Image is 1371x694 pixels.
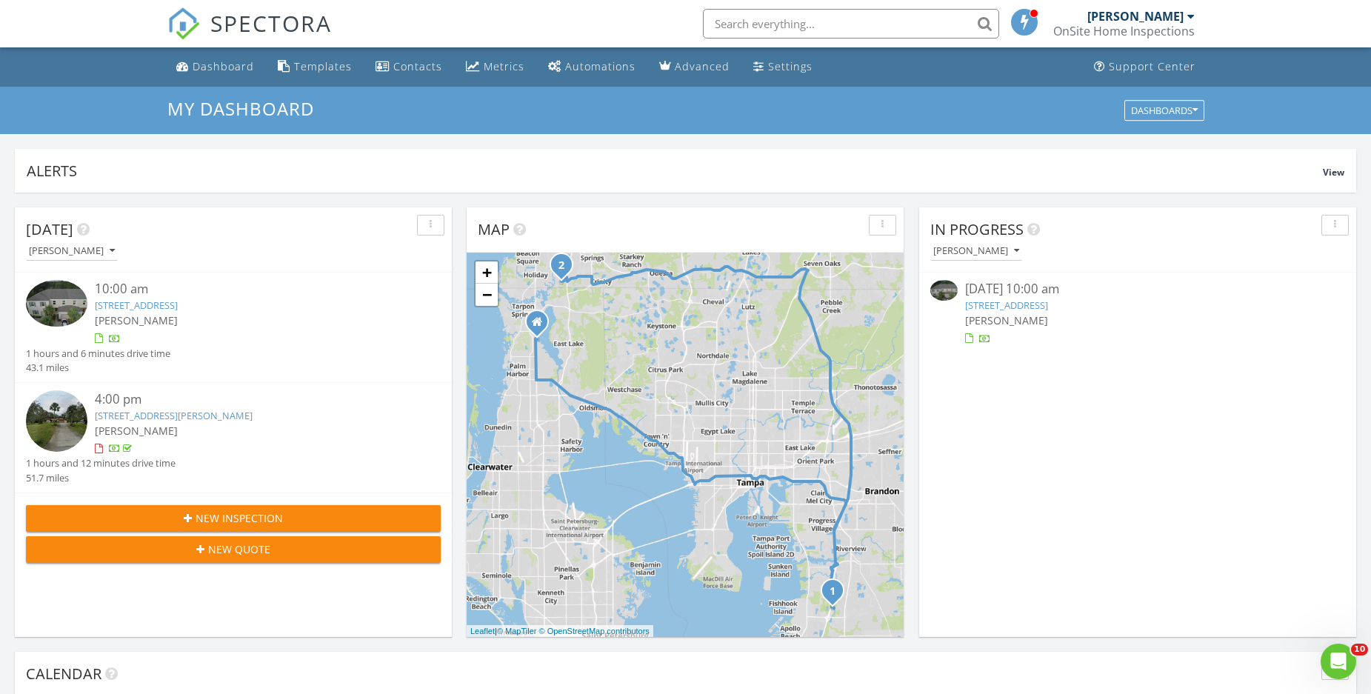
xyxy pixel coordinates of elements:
div: 43.1 miles [26,361,170,375]
a: Contacts [370,53,448,81]
a: Automations (Basic) [542,53,641,81]
a: Advanced [653,53,735,81]
img: streetview [26,390,87,452]
a: 10:00 am [STREET_ADDRESS] [PERSON_NAME] 1 hours and 6 minutes drive time 43.1 miles [26,280,441,375]
span: [PERSON_NAME] [95,313,178,327]
a: Metrics [460,53,530,81]
div: [PERSON_NAME] [933,246,1019,256]
img: 9358646%2Fcover_photos%2F7rPxuviz26FDvGKfFO2W%2Fsmall.jpg [930,280,958,300]
div: Contacts [393,59,442,73]
div: Support Center [1109,59,1195,73]
div: Dashboards [1131,105,1198,116]
div: 2587 Cyprus Dr. Bldg 3 Unit 102, Palm Harbor FL 34684 [537,321,546,330]
a: Dashboard [170,53,260,81]
button: [PERSON_NAME] [930,241,1022,261]
button: Dashboards [1124,100,1204,121]
div: Alerts [27,161,1323,181]
a: [DATE] 10:00 am [STREET_ADDRESS] [PERSON_NAME] [930,280,1345,346]
span: [DATE] [26,219,73,239]
div: Templates [294,59,352,73]
a: [STREET_ADDRESS] [95,298,178,312]
a: SPECTORA [167,20,332,51]
div: 1 hours and 6 minutes drive time [26,347,170,361]
a: Zoom in [476,261,498,284]
span: New Inspection [196,510,283,526]
button: [PERSON_NAME] [26,241,118,261]
div: Metrics [484,59,524,73]
div: 6524 Coronet Dr, New Port Richey, FL 34655 [561,264,570,273]
a: Settings [747,53,818,81]
a: Zoom out [476,284,498,306]
div: Settings [768,59,813,73]
div: [DATE] 10:00 am [965,280,1311,298]
img: 9358646%2Fcover_photos%2F7rPxuviz26FDvGKfFO2W%2Fsmall.jpg [26,280,87,326]
div: [PERSON_NAME] [1087,9,1184,24]
i: 2 [558,261,564,271]
div: Advanced [675,59,730,73]
a: © MapTiler [497,627,537,635]
span: [PERSON_NAME] [95,424,178,438]
div: 12841 Buffalo Run Dr, Gibsonton, FL 33534 [833,590,841,599]
span: View [1323,166,1344,178]
div: Automations [565,59,636,73]
button: New Quote [26,536,441,563]
span: Calendar [26,664,101,684]
button: New Inspection [26,505,441,532]
div: 10:00 am [95,280,406,298]
div: Dashboard [193,59,254,73]
i: 1 [830,587,835,597]
a: 4:00 pm [STREET_ADDRESS][PERSON_NAME] [PERSON_NAME] 1 hours and 12 minutes drive time 51.7 miles [26,390,441,485]
span: 10 [1351,644,1368,655]
iframe: Intercom live chat [1321,644,1356,679]
span: SPECTORA [210,7,332,39]
span: New Quote [208,541,270,557]
div: [PERSON_NAME] [29,246,115,256]
img: The Best Home Inspection Software - Spectora [167,7,200,40]
a: © OpenStreetMap contributors [539,627,650,635]
div: 4:00 pm [95,390,406,409]
a: Templates [272,53,358,81]
div: OnSite Home Inspections [1053,24,1195,39]
a: [STREET_ADDRESS][PERSON_NAME] [95,409,253,422]
div: | [467,625,653,638]
span: My Dashboard [167,96,314,121]
input: Search everything... [703,9,999,39]
div: 1 hours and 12 minutes drive time [26,456,176,470]
span: Map [478,219,510,239]
span: [PERSON_NAME] [965,313,1048,327]
a: [STREET_ADDRESS] [965,298,1048,312]
a: Leaflet [470,627,495,635]
a: Support Center [1088,53,1201,81]
div: 51.7 miles [26,471,176,485]
span: In Progress [930,219,1024,239]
